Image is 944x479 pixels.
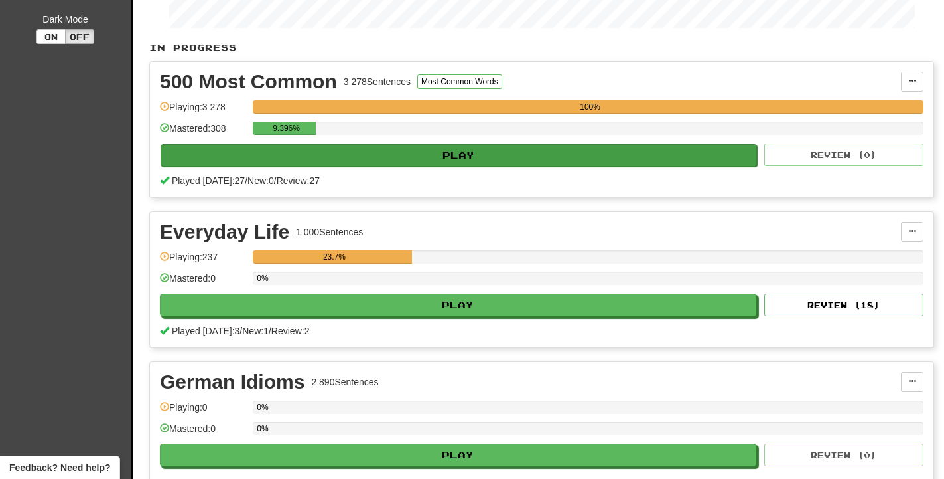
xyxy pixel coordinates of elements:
[274,175,277,186] span: /
[311,375,378,389] div: 2 890 Sentences
[160,100,246,122] div: Playing: 3 278
[239,326,242,336] span: /
[277,175,320,186] span: Review: 27
[160,122,246,144] div: Mastered: 308
[36,29,66,44] button: On
[417,74,502,89] button: Most Common Words
[160,222,289,242] div: Everyday Life
[160,72,337,92] div: 500 Most Common
[172,326,239,336] span: Played [DATE]: 3
[257,250,411,264] div: 23.7%
[242,326,269,336] span: New: 1
[160,422,246,444] div: Mastered: 0
[160,250,246,272] div: Playing: 237
[10,13,121,26] div: Dark Mode
[764,294,923,316] button: Review (18)
[344,75,411,88] div: 3 278 Sentences
[160,372,304,392] div: German Idioms
[269,326,271,336] span: /
[764,144,923,166] button: Review (0)
[65,29,94,44] button: Off
[247,175,274,186] span: New: 0
[172,175,245,186] span: Played [DATE]: 27
[257,122,316,135] div: 9.396%
[257,100,923,114] div: 100%
[149,41,934,54] p: In Progress
[9,461,110,474] span: Open feedback widget
[161,144,757,167] button: Play
[764,444,923,466] button: Review (0)
[160,294,756,316] button: Play
[160,401,246,423] div: Playing: 0
[296,225,363,239] div: 1 000 Sentences
[160,444,756,466] button: Play
[271,326,310,336] span: Review: 2
[160,272,246,294] div: Mastered: 0
[245,175,247,186] span: /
